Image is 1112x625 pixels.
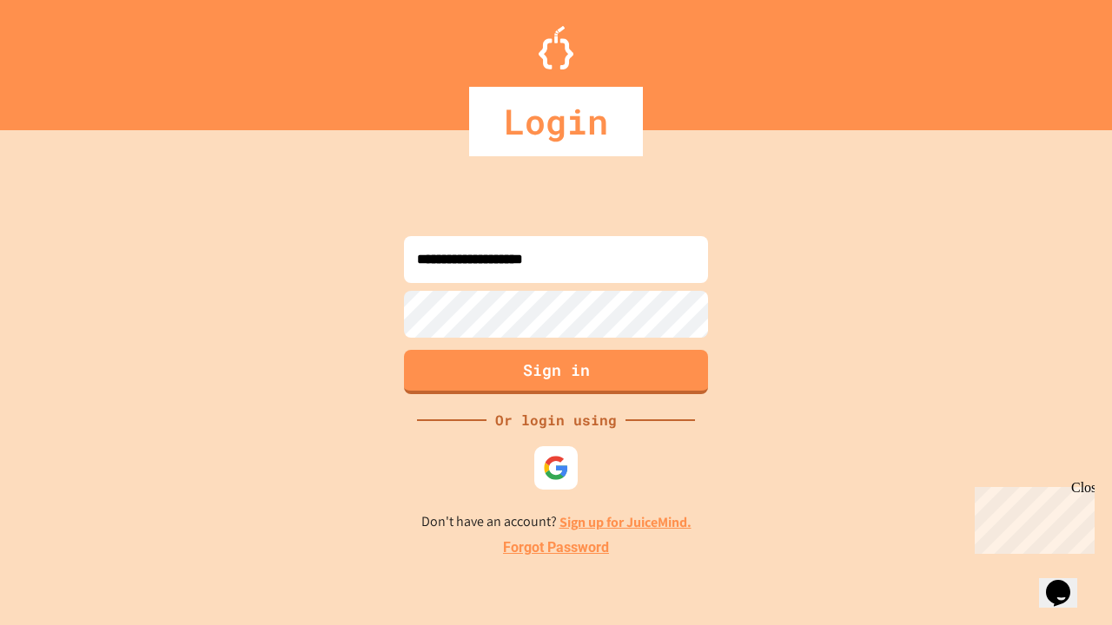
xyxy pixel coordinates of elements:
iframe: chat widget [968,480,1095,554]
iframe: chat widget [1039,556,1095,608]
a: Sign up for JuiceMind. [559,513,692,531]
a: Forgot Password [503,537,609,558]
img: google-icon.svg [543,455,569,481]
img: Logo.svg [539,26,573,69]
p: Don't have an account? [421,511,692,533]
div: Chat with us now!Close [7,7,120,110]
div: Or login using [486,410,625,431]
button: Sign in [404,350,708,394]
div: Login [469,87,643,156]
